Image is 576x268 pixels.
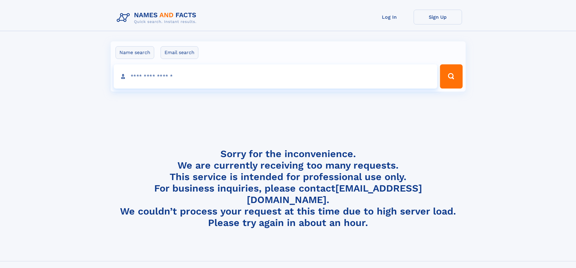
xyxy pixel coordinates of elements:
[161,46,198,59] label: Email search
[414,10,462,24] a: Sign Up
[247,182,422,205] a: [EMAIL_ADDRESS][DOMAIN_NAME]
[116,46,154,59] label: Name search
[365,10,414,24] a: Log In
[114,10,201,26] img: Logo Names and Facts
[440,64,462,89] button: Search Button
[114,148,462,229] h4: Sorry for the inconvenience. We are currently receiving too many requests. This service is intend...
[114,64,438,89] input: search input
